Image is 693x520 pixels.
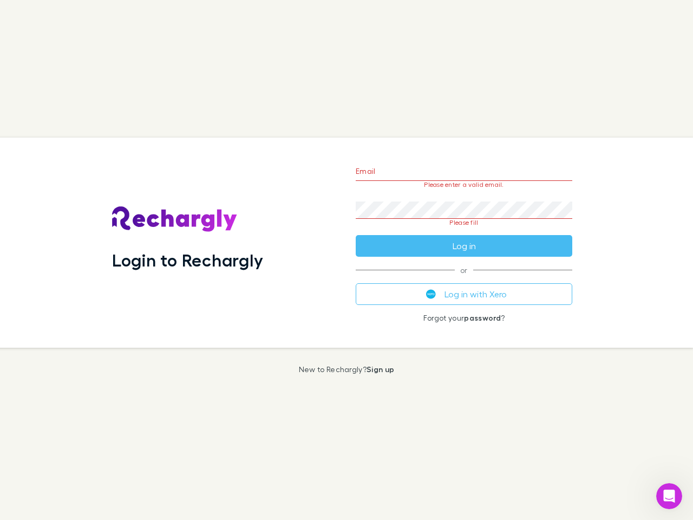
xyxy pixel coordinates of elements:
[112,250,263,270] h1: Login to Rechargly
[656,483,682,509] iframe: Intercom live chat
[112,206,238,232] img: Rechargly's Logo
[356,219,572,226] p: Please fill
[367,365,394,374] a: Sign up
[356,181,572,188] p: Please enter a valid email.
[356,283,572,305] button: Log in with Xero
[299,365,395,374] p: New to Rechargly?
[356,314,572,322] p: Forgot your ?
[356,235,572,257] button: Log in
[426,289,436,299] img: Xero's logo
[464,313,501,322] a: password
